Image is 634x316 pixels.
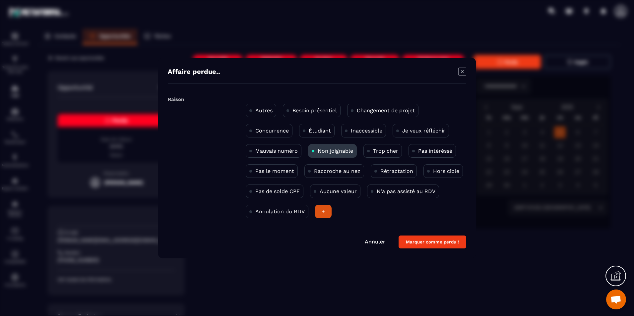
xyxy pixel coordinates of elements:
p: Étudiant [309,128,331,134]
p: Besoin présentiel [292,107,337,114]
button: Marquer comme perdu ! [399,236,466,248]
p: Trop cher [373,148,398,154]
p: Rétractation [380,168,413,174]
a: Annuler [365,238,385,245]
p: Concurrence [255,128,289,134]
p: Je veux réfléchir [402,128,445,134]
a: Ouvrir le chat [606,290,626,309]
p: Pas intéréssé [418,148,452,154]
h4: Affaire perdue.. [168,68,220,77]
p: Aucune valeur [320,188,357,194]
p: Raccroche au nez [314,168,360,174]
p: Hors cible [433,168,459,174]
p: Autres [255,107,273,114]
p: Annulation du RDV [255,208,305,215]
p: Inaccessible [351,128,382,134]
p: Mauvais numéro [255,148,298,154]
p: Pas de solde CPF [255,188,300,194]
label: Raison [168,96,184,102]
p: N'a pas assisté au RDV [377,188,435,194]
p: Pas le moment [255,168,294,174]
div: + [315,205,332,218]
p: Changement de projet [357,107,415,114]
p: Non joignable [318,148,353,154]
